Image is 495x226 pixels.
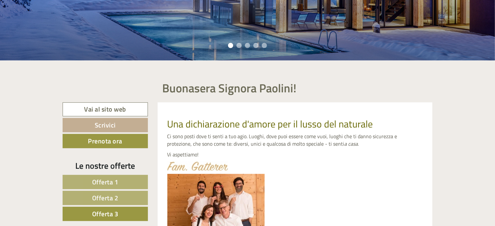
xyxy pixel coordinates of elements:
[63,160,148,172] div: Le nostre offerte
[348,140,358,148] em: casa
[92,193,118,203] span: Offerta 2
[167,133,423,148] p: Ci sono posti dove ti senti a tuo agio. Luoghi, dove puoi essere come vuoi, luoghi che ti danno s...
[63,118,148,132] a: Scrivici
[167,116,373,131] span: Una dichiarazione d'amore per il lusso del naturale
[163,82,297,95] h1: Buonasera Signora Paolini!
[92,177,118,187] span: Offerta 1
[344,140,347,148] em: a
[167,151,423,158] p: Vi aspettiamo!
[63,102,148,116] a: Vai al sito web
[167,162,228,171] img: image
[92,209,118,219] span: Offerta 3
[63,134,148,148] a: Prenota ora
